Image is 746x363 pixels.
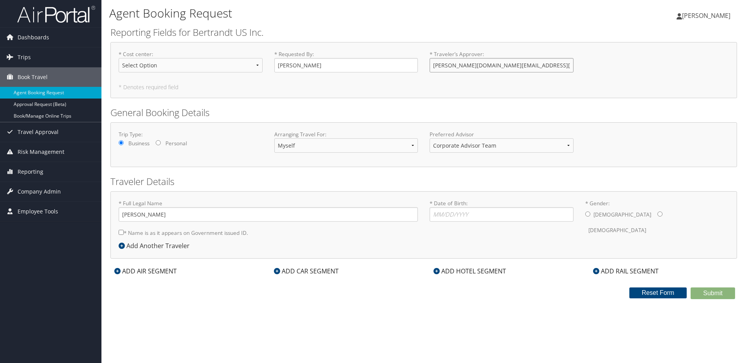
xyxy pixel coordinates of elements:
label: * Full Legal Name [119,199,418,222]
h2: Traveler Details [110,175,737,188]
div: ADD AIR SEGMENT [110,266,181,276]
h1: Agent Booking Request [109,5,529,21]
input: * Date of Birth: [430,207,574,222]
span: Trips [18,48,31,67]
label: Business [128,139,149,147]
input: * Gender:[DEMOGRAPHIC_DATA][DEMOGRAPHIC_DATA] [585,211,590,217]
input: * Requested By: [274,58,418,72]
h2: General Booking Details [110,106,737,119]
button: Submit [691,287,735,299]
a: [PERSON_NAME] [677,4,738,27]
span: Book Travel [18,67,48,87]
h2: Reporting Fields for Bertrandt US Inc. [110,26,737,39]
label: Arranging Travel For: [274,130,418,138]
label: Trip Type: [119,130,263,138]
input: * Full Legal Name [119,207,418,222]
span: Risk Management [18,142,64,162]
span: [PERSON_NAME] [682,11,730,20]
label: * Requested By : [274,50,418,72]
span: Company Admin [18,182,61,201]
input: * Traveler’s Approver: [430,58,574,72]
label: Preferred Advisor [430,130,574,138]
span: Dashboards [18,28,49,47]
label: Personal [165,139,187,147]
h5: * Denotes required field [119,85,729,90]
select: * Cost center: [119,58,263,72]
input: * Name is as it appears on Government issued ID. [119,230,124,235]
span: Reporting [18,162,43,181]
label: * Cost center : [119,50,263,79]
div: ADD CAR SEGMENT [270,266,343,276]
div: ADD RAIL SEGMENT [589,266,663,276]
div: Add Another Traveler [119,241,194,250]
div: ADD HOTEL SEGMENT [430,266,510,276]
label: * Gender: [585,199,729,238]
span: Employee Tools [18,202,58,221]
span: Travel Approval [18,122,59,142]
input: * Gender:[DEMOGRAPHIC_DATA][DEMOGRAPHIC_DATA] [657,211,663,217]
label: * Name is as it appears on Government issued ID. [119,226,248,240]
label: [DEMOGRAPHIC_DATA] [593,207,651,222]
img: airportal-logo.png [17,5,95,23]
button: Reset Form [629,287,687,298]
label: * Date of Birth: [430,199,574,222]
label: [DEMOGRAPHIC_DATA] [588,223,646,238]
label: * Traveler’s Approver : [430,50,574,72]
